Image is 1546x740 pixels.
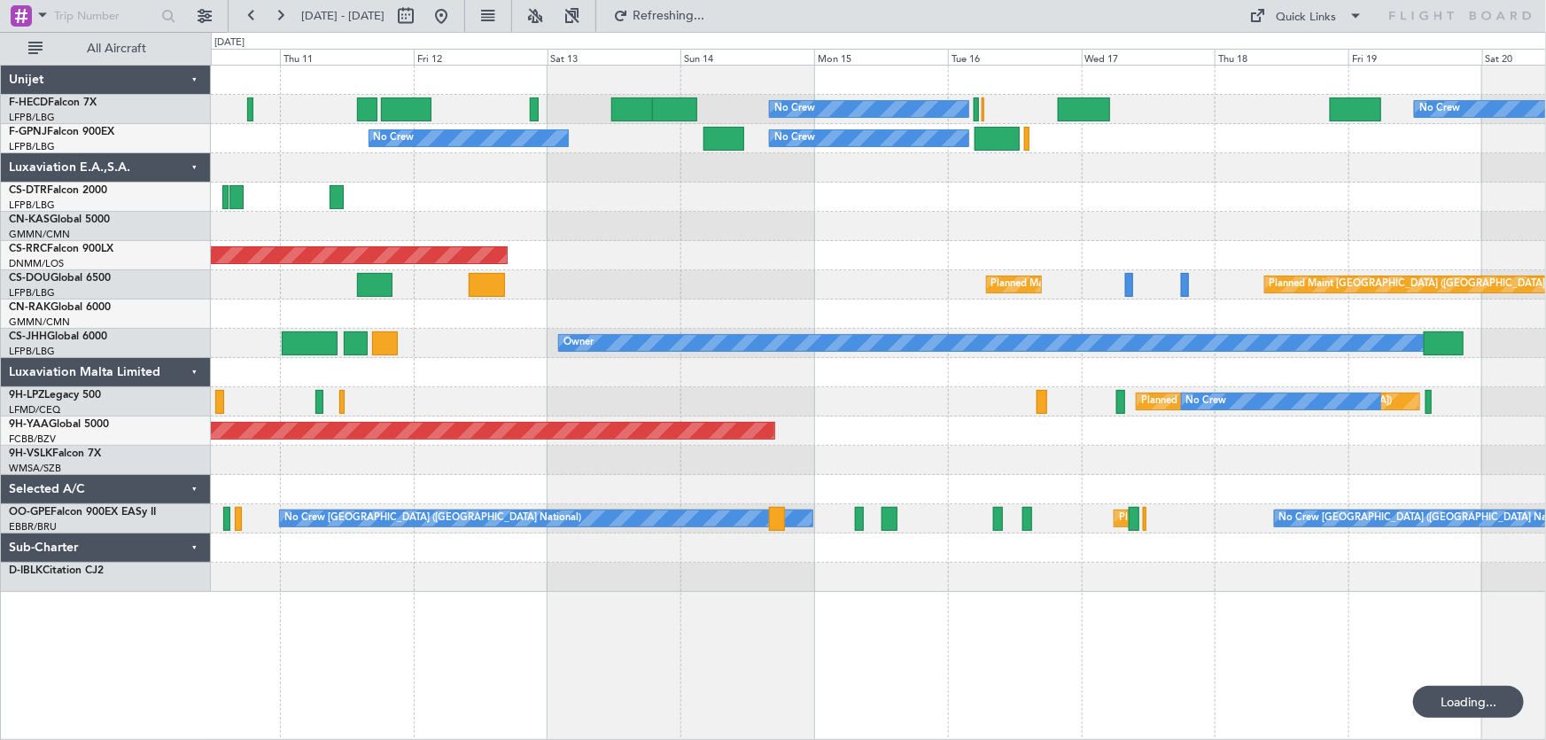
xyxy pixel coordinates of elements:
div: Thu 18 [1215,49,1348,65]
div: Mon 15 [814,49,948,65]
span: All Aircraft [46,43,187,55]
div: Planned Maint [GEOGRAPHIC_DATA] ([GEOGRAPHIC_DATA] National) [1119,505,1440,532]
span: D-IBLK [9,565,43,576]
div: [DATE] [214,35,245,51]
a: LFPB/LBG [9,140,55,153]
a: LFMD/CEQ [9,403,60,417]
div: No Crew [GEOGRAPHIC_DATA] ([GEOGRAPHIC_DATA] National) [284,505,581,532]
a: GMMN/CMN [9,228,70,241]
a: 9H-YAAGlobal 5000 [9,419,109,430]
div: Thu 11 [280,49,414,65]
a: LFPB/LBG [9,199,55,212]
span: CS-DOU [9,273,50,284]
div: Wed 10 [146,49,280,65]
a: CS-DOUGlobal 6500 [9,273,111,284]
div: Sun 14 [680,49,814,65]
div: Owner [563,330,594,356]
a: FCBB/BZV [9,432,56,446]
div: No Crew [1186,388,1227,415]
div: Wed 17 [1082,49,1216,65]
a: D-IBLKCitation CJ2 [9,565,104,576]
span: 9H-LPZ [9,390,44,401]
a: LFPB/LBG [9,111,55,124]
button: All Aircraft [19,35,192,63]
span: CN-KAS [9,214,50,225]
div: Sat 13 [548,49,681,65]
span: OO-GPE [9,507,50,518]
a: WMSA/SZB [9,462,61,475]
a: F-HECDFalcon 7X [9,97,97,108]
span: CN-RAK [9,302,50,313]
div: Fri 12 [414,49,548,65]
a: GMMN/CMN [9,315,70,329]
a: CN-RAKGlobal 6000 [9,302,111,313]
div: Quick Links [1277,9,1337,27]
a: LFPB/LBG [9,286,55,300]
input: Trip Number [54,3,156,29]
button: Refreshing... [605,2,711,30]
div: Fri 19 [1348,49,1482,65]
a: CS-DTRFalcon 2000 [9,185,107,196]
a: CS-RRCFalcon 900LX [9,244,113,254]
span: CS-RRC [9,244,47,254]
a: 9H-LPZLegacy 500 [9,390,101,401]
span: CS-DTR [9,185,47,196]
div: No Crew [1419,96,1460,122]
button: Quick Links [1241,2,1372,30]
div: Tue 16 [948,49,1082,65]
div: No Crew [774,125,815,152]
a: CS-JHHGlobal 6000 [9,331,107,342]
a: LFPB/LBG [9,345,55,358]
a: DNMM/LOS [9,257,64,270]
div: Loading... [1413,686,1524,718]
span: 9H-YAA [9,419,49,430]
a: 9H-VSLKFalcon 7X [9,448,101,459]
span: [DATE] - [DATE] [301,8,385,24]
div: No Crew [374,125,415,152]
a: CN-KASGlobal 5000 [9,214,110,225]
a: F-GPNJFalcon 900EX [9,127,114,137]
a: OO-GPEFalcon 900EX EASy II [9,507,156,518]
span: CS-JHH [9,331,47,342]
span: F-GPNJ [9,127,47,137]
span: F-HECD [9,97,48,108]
div: Planned [GEOGRAPHIC_DATA] ([GEOGRAPHIC_DATA]) [1141,388,1392,415]
a: EBBR/BRU [9,520,57,534]
div: No Crew [774,96,815,122]
span: Refreshing... [632,10,706,22]
div: Planned Maint [GEOGRAPHIC_DATA] ([GEOGRAPHIC_DATA]) [991,271,1270,298]
span: 9H-VSLK [9,448,52,459]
